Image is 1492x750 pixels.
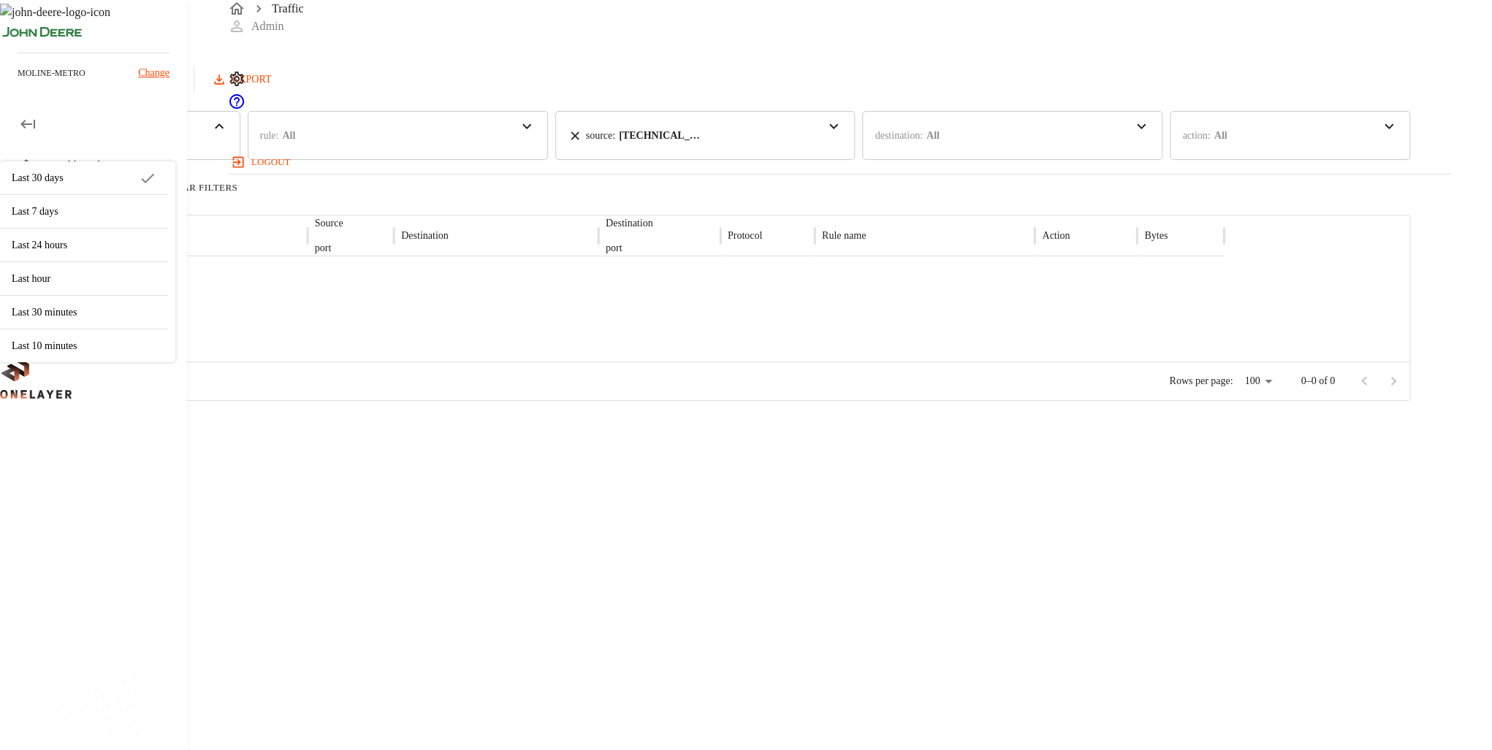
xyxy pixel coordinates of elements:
[12,338,156,353] p: Last 10 minutes
[822,229,866,243] p: Rule name
[228,100,246,112] span: Support Portal
[1301,374,1335,389] p: 0–0 of 0
[251,18,283,35] p: Admin
[228,100,246,112] a: onelayer-support
[315,241,343,256] p: port
[12,305,156,320] p: Last 30 minutes
[228,150,1451,174] a: logout
[606,216,653,231] p: Destination
[1144,229,1168,243] p: Bytes
[12,271,156,286] p: Last hour
[12,237,156,253] p: Last 24 hours
[401,229,449,243] p: Destination
[1238,371,1277,392] div: 100
[12,204,156,219] p: Last 7 days
[606,241,653,256] p: port
[315,216,343,231] p: Source
[728,229,762,243] p: Protocol
[140,180,243,196] button: Clear Filters
[1042,229,1070,243] p: Action
[228,150,296,174] button: logout
[12,170,139,185] p: Last 30 days
[1169,374,1233,389] p: Rows per page:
